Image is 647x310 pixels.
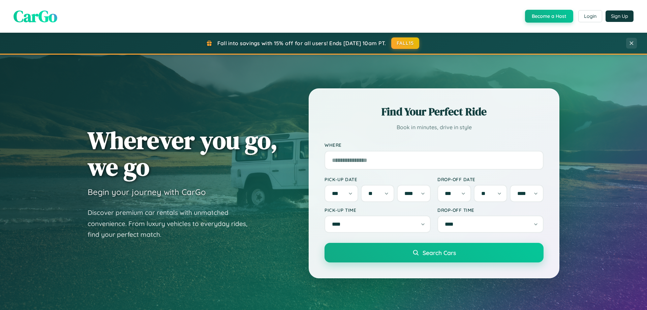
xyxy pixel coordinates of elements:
button: Search Cars [325,243,544,262]
span: Search Cars [423,249,456,256]
p: Discover premium car rentals with unmatched convenience. From luxury vehicles to everyday rides, ... [88,207,256,240]
button: Become a Host [525,10,573,23]
button: Sign Up [606,10,634,22]
h2: Find Your Perfect Ride [325,104,544,119]
span: Fall into savings with 15% off for all users! Ends [DATE] 10am PT. [217,40,386,47]
label: Drop-off Time [437,207,544,213]
label: Drop-off Date [437,176,544,182]
label: Where [325,142,544,148]
button: FALL15 [391,37,420,49]
label: Pick-up Time [325,207,431,213]
p: Book in minutes, drive in style [325,122,544,132]
span: CarGo [13,5,57,27]
label: Pick-up Date [325,176,431,182]
button: Login [578,10,602,22]
h1: Wherever you go, we go [88,127,278,180]
h3: Begin your journey with CarGo [88,187,206,197]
